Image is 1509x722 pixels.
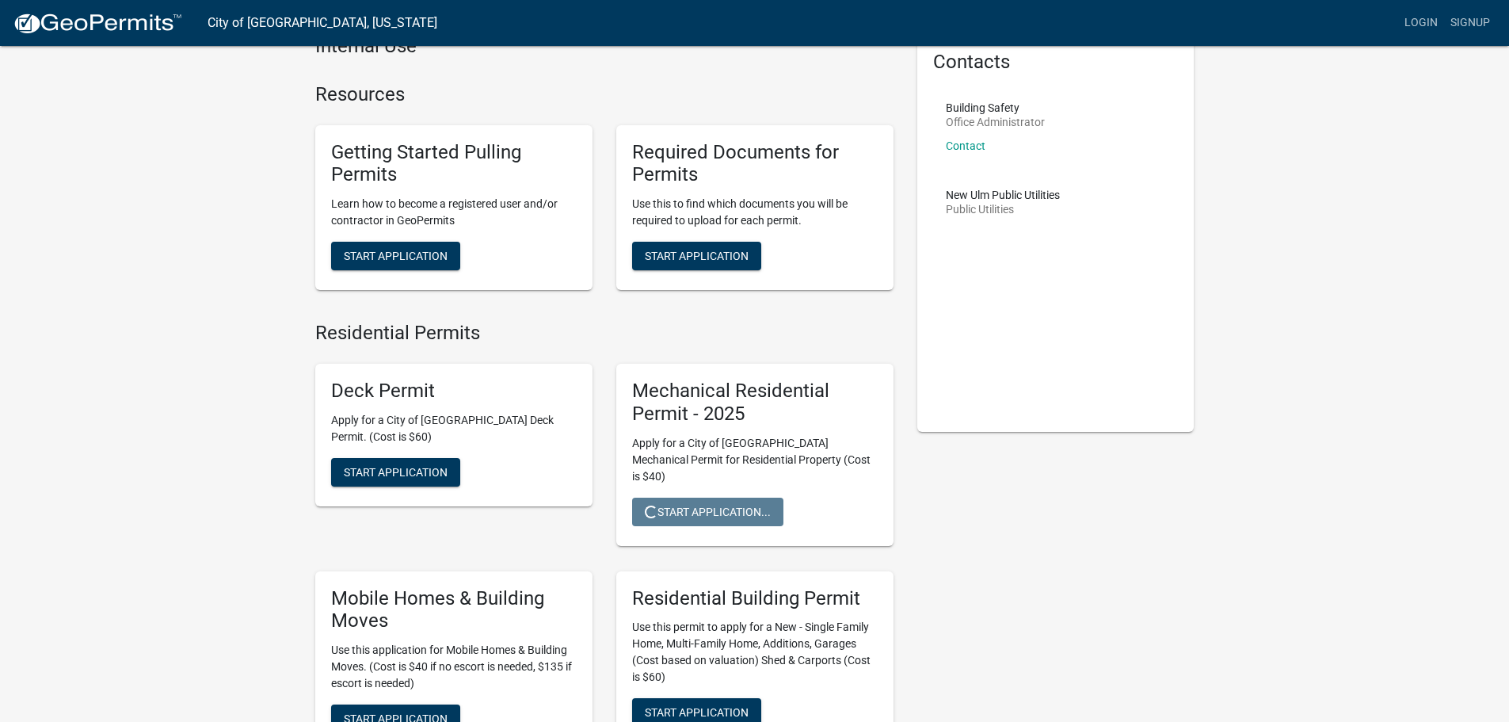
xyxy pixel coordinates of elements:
h4: Internal Use [315,35,894,58]
a: Signup [1444,8,1496,38]
p: Use this application for Mobile Homes & Building Moves. (Cost is $40 if no escort is needed, $135... [331,642,577,692]
button: Start Application [331,242,460,270]
button: Start Application [632,242,761,270]
p: Building Safety [946,102,1045,113]
span: Start Application [344,250,448,262]
h5: Getting Started Pulling Permits [331,141,577,187]
span: Start Application [344,465,448,478]
h5: Residential Building Permit [632,587,878,610]
p: New Ulm Public Utilities [946,189,1060,201]
a: City of [GEOGRAPHIC_DATA], [US_STATE] [208,10,437,36]
h5: Mobile Homes & Building Moves [331,587,577,633]
span: Start Application [645,706,749,719]
h4: Resources [315,83,894,106]
h4: Residential Permits [315,322,894,345]
h5: Mechanical Residential Permit - 2025 [632,380,878,426]
h5: Required Documents for Permits [632,141,878,187]
p: Learn how to become a registered user and/or contractor in GeoPermits [331,196,577,229]
p: Use this permit to apply for a New - Single Family Home, Multi-Family Home, Additions, Garages (C... [632,619,878,686]
h5: Contacts [933,51,1179,74]
span: Start Application... [645,505,771,518]
a: Login [1398,8,1444,38]
p: Apply for a City of [GEOGRAPHIC_DATA] Mechanical Permit for Residential Property (Cost is $40) [632,435,878,485]
button: Start Application... [632,498,783,526]
p: Public Utilities [946,204,1060,215]
p: Apply for a City of [GEOGRAPHIC_DATA] Deck Permit. (Cost is $60) [331,412,577,445]
p: Use this to find which documents you will be required to upload for each permit. [632,196,878,229]
a: Contact [946,139,985,152]
p: Office Administrator [946,117,1045,128]
button: Start Application [331,458,460,487]
h5: Deck Permit [331,380,577,403]
span: Start Application [645,250,749,262]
